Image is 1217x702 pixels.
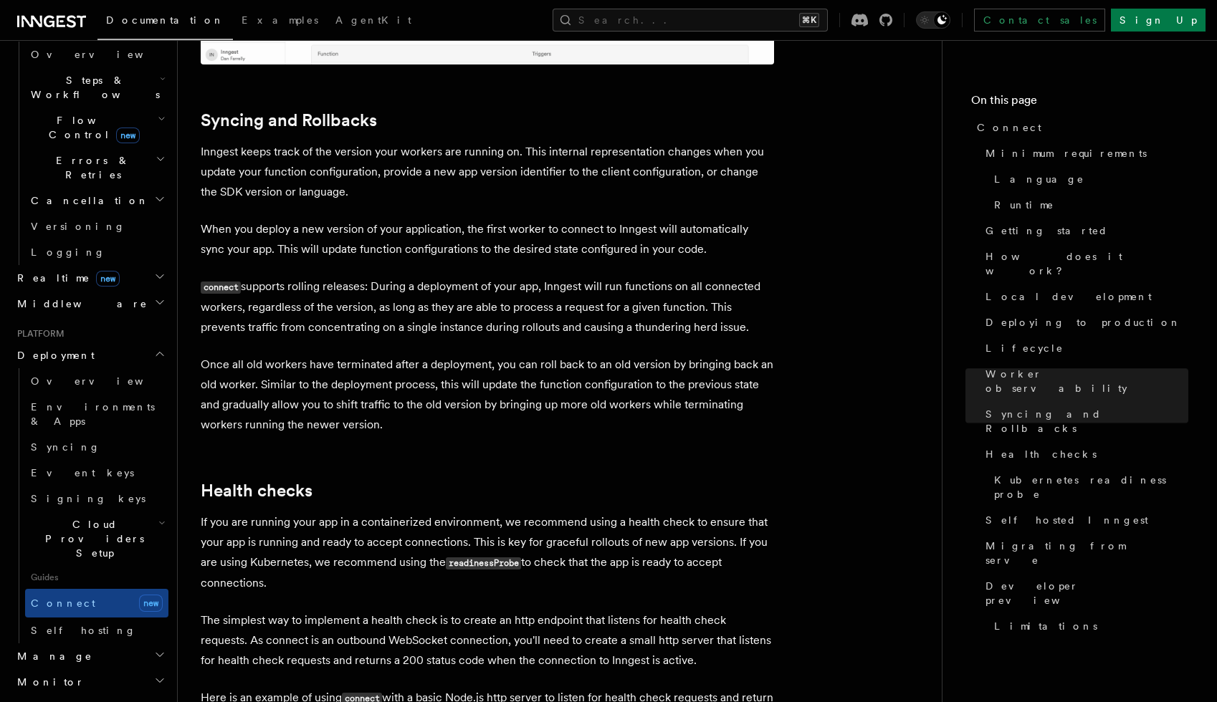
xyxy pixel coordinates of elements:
a: Language [988,166,1188,192]
span: Runtime [994,198,1054,212]
span: Deploying to production [985,315,1181,330]
p: If you are running your app in a containerized environment, we recommend using a health check to ... [201,512,774,593]
span: Worker observability [985,367,1188,395]
span: Manage [11,649,92,663]
a: Environments & Apps [25,394,168,434]
a: Overview [25,42,168,67]
span: Versioning [31,221,125,232]
a: Sign Up [1111,9,1206,32]
a: Documentation [97,4,233,40]
span: Middleware [11,297,148,311]
p: Inngest keeps track of the version your workers are running on. This internal representation chan... [201,142,774,202]
span: Monitor [11,675,85,689]
span: Cloud Providers Setup [25,517,158,560]
span: Platform [11,328,65,340]
span: AgentKit [335,14,411,26]
a: Connectnew [25,589,168,617]
span: Health checks [985,447,1097,461]
a: Kubernetes readiness probe [988,467,1188,507]
a: Syncing and Rollbacks [201,110,377,130]
span: new [116,128,140,143]
button: Realtimenew [11,265,168,291]
span: Syncing and Rollbacks [985,407,1188,436]
a: Minimum requirements [980,140,1188,166]
a: Signing keys [25,486,168,511]
span: Steps & Workflows [25,73,160,102]
span: Connect [977,120,1041,135]
button: Errors & Retries [25,148,168,188]
a: Contact sales [974,9,1105,32]
a: Event keys [25,460,168,486]
button: Deployment [11,342,168,368]
h4: On this page [971,92,1188,115]
span: Self hosting [31,625,136,636]
a: How does it work? [980,244,1188,284]
span: new [96,271,120,287]
button: Search...⌘K [553,9,828,32]
button: Cloud Providers Setup [25,511,168,566]
span: Guides [25,566,168,589]
button: Steps & Workflows [25,67,168,107]
button: Monitor [11,669,168,695]
span: Cancellation [25,193,149,208]
a: Health checks [980,441,1188,467]
span: Limitations [994,619,1097,633]
span: Deployment [11,348,95,362]
span: Kubernetes readiness probe [994,473,1188,501]
code: readinessProbe [446,557,521,569]
p: Once all old workers have terminated after a deployment, you can roll back to an old version by b... [201,355,774,435]
a: Migrating from serve [980,533,1188,573]
span: How does it work? [985,249,1188,278]
span: Event keys [31,467,134,479]
span: Environments & Apps [31,401,155,427]
span: Errors & Retries [25,153,156,182]
a: Runtime [988,192,1188,218]
span: Syncing [31,441,100,453]
button: Cancellation [25,188,168,213]
button: Flow Controlnew [25,107,168,148]
a: Developer preview [980,573,1188,613]
a: Self hosting [25,617,168,643]
span: Minimum requirements [985,146,1147,160]
a: Limitations [988,613,1188,639]
a: Connect [971,115,1188,140]
span: Language [994,172,1084,186]
p: The simplest way to implement a health check is to create an http endpoint that listens for healt... [201,610,774,670]
a: Syncing [25,434,168,460]
span: Developer preview [985,579,1188,607]
span: Local development [985,289,1152,304]
a: Deploying to production [980,309,1188,335]
a: Syncing and Rollbacks [980,401,1188,441]
button: Toggle dark mode [916,11,950,29]
a: Examples [233,4,327,39]
a: Versioning [25,213,168,239]
p: supports rolling releases: During a deployment of your app, Inngest will run functions on all con... [201,277,774,337]
span: Overview [31,49,178,60]
button: Manage [11,643,168,669]
span: Documentation [106,14,224,26]
a: Overview [25,368,168,394]
span: new [139,595,163,612]
span: Examples [242,14,318,26]
a: Getting started [980,218,1188,244]
a: AgentKit [327,4,420,39]
a: Lifecycle [980,335,1188,361]
span: Signing keys [31,493,145,504]
span: Lifecycle [985,341,1064,355]
span: Connect [31,597,95,609]
span: Logging [31,246,105,258]
div: Inngest Functions [11,42,168,265]
a: Health checks [201,481,312,501]
span: Migrating from serve [985,539,1188,567]
div: Deployment [11,368,168,643]
span: Flow Control [25,113,158,142]
span: Self hosted Inngest [985,513,1148,527]
code: connect [201,282,241,294]
a: Worker observability [980,361,1188,401]
a: Logging [25,239,168,265]
span: Getting started [985,223,1108,238]
p: When you deploy a new version of your application, the first worker to connect to Inngest will au... [201,219,774,259]
span: Overview [31,375,178,387]
button: Middleware [11,291,168,317]
a: Self hosted Inngest [980,507,1188,533]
